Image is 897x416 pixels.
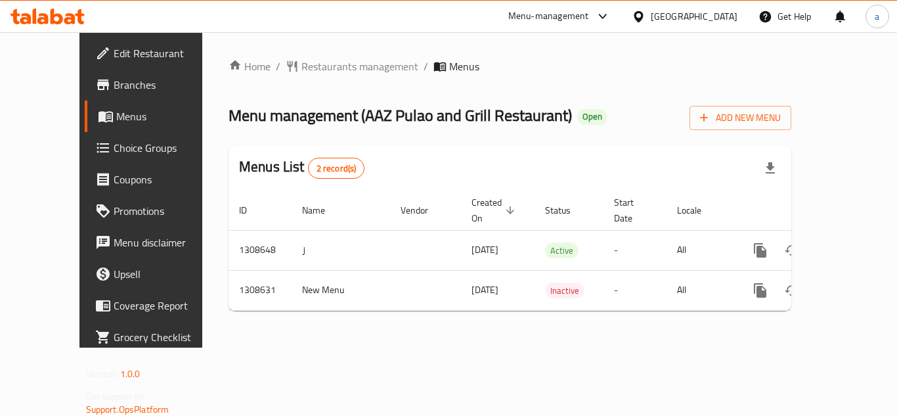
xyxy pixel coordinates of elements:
[614,195,651,226] span: Start Date
[545,243,579,258] span: Active
[651,9,737,24] div: [GEOGRAPHIC_DATA]
[286,58,418,74] a: Restaurants management
[745,235,776,266] button: more
[114,140,219,156] span: Choice Groups
[86,365,118,382] span: Version:
[301,58,418,74] span: Restaurants management
[545,243,579,258] div: Active
[745,275,776,306] button: more
[755,152,786,184] div: Export file
[401,202,445,218] span: Vendor
[545,202,588,218] span: Status
[229,58,791,74] nav: breadcrumb
[471,241,498,258] span: [DATE]
[229,101,572,130] span: Menu management ( AAZ Pulao and Grill Restaurant )
[114,266,219,282] span: Upsell
[85,195,229,227] a: Promotions
[114,329,219,345] span: Grocery Checklist
[85,321,229,353] a: Grocery Checklist
[545,283,584,298] div: Inactive
[309,162,364,175] span: 2 record(s)
[229,270,292,310] td: 1308631
[603,230,667,270] td: -
[114,235,219,250] span: Menu disclaimer
[114,45,219,61] span: Edit Restaurant
[85,290,229,321] a: Coverage Report
[471,281,498,298] span: [DATE]
[85,101,229,132] a: Menus
[667,230,734,270] td: All
[577,109,607,125] div: Open
[229,230,292,270] td: 1308648
[776,275,808,306] button: Change Status
[577,111,607,122] span: Open
[229,191,881,311] table: enhanced table
[239,157,364,179] h2: Menus List
[292,230,390,270] td: ز
[689,106,791,130] button: Add New Menu
[734,191,881,231] th: Actions
[471,195,519,226] span: Created On
[85,37,229,69] a: Edit Restaurant
[85,69,229,101] a: Branches
[85,164,229,195] a: Coupons
[239,202,264,218] span: ID
[276,58,280,74] li: /
[449,58,479,74] span: Menus
[603,270,667,310] td: -
[677,202,718,218] span: Locale
[86,388,146,405] span: Get support on:
[114,298,219,313] span: Coverage Report
[508,9,589,24] div: Menu-management
[545,283,584,298] span: Inactive
[120,365,141,382] span: 1.0.0
[292,270,390,310] td: New Menu
[85,258,229,290] a: Upsell
[114,203,219,219] span: Promotions
[667,270,734,310] td: All
[424,58,428,74] li: /
[85,132,229,164] a: Choice Groups
[302,202,342,218] span: Name
[229,58,271,74] a: Home
[116,108,219,124] span: Menus
[308,158,365,179] div: Total records count
[700,110,781,126] span: Add New Menu
[85,227,229,258] a: Menu disclaimer
[114,172,219,187] span: Coupons
[875,9,879,24] span: a
[114,77,219,93] span: Branches
[776,235,808,266] button: Change Status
